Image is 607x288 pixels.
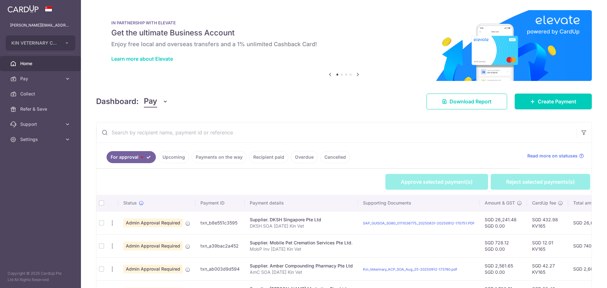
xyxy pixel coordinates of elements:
[192,151,247,163] a: Payments on the way
[158,151,189,163] a: Upcoming
[573,200,594,206] span: Total amt.
[363,221,475,225] a: SAP_GUISOA_SG80_0111036775_20250831-20250912-170751.PDF
[527,257,568,280] td: SGD 42.27 KV165
[527,211,568,234] td: SGD 432.98 KV165
[250,269,353,275] p: AmC SOA [DATE] Kin Vet
[291,151,318,163] a: Overdue
[96,96,139,107] h4: Dashboard:
[123,265,183,273] span: Admin Approval Required
[123,242,183,250] span: Admin Approval Required
[250,223,353,229] p: DKSH SOA [DATE] Kin Vet
[485,200,515,206] span: Amount & GST
[195,234,245,257] td: txn_a39bac2a452
[195,211,245,234] td: txn_b8e551c3595
[20,136,62,143] span: Settings
[426,94,507,109] a: Download Report
[450,98,492,105] span: Download Report
[6,35,75,51] button: KIN VETERINARY CLINIC PTE. LTD.
[249,151,288,163] a: Recipient paid
[245,195,358,211] th: Payment details
[480,211,527,234] td: SGD 26,241.48 SGD 0.00
[532,200,556,206] span: CardUp fee
[250,217,353,223] div: Supplier. DKSH Singapore Pte Ltd
[195,195,245,211] th: Payment ID
[20,76,62,82] span: Pay
[195,257,245,280] td: txn_ab003d9d594
[111,20,577,25] p: IN PARTNERSHIP WITH ELEVATE
[515,94,592,109] a: Create Payment
[144,95,157,107] span: Pay
[123,218,183,227] span: Admin Approval Required
[20,91,62,97] span: Collect
[20,106,62,112] span: Refer & Save
[250,240,353,246] div: Supplier. Mobile Pet Cremation Services Pte Ltd.
[527,153,578,159] span: Read more on statuses
[111,40,577,48] h6: Enjoy free local and overseas transfers and a 1% unlimited Cashback Card!
[480,257,527,280] td: SGD 2,561.65 SGD 0.00
[96,10,592,81] img: Renovation banner
[123,200,137,206] span: Status
[111,56,173,62] a: Learn more about Elevate
[250,263,353,269] div: Supplier. Amber Compounding Pharmacy Pte Ltd
[10,22,71,28] p: [PERSON_NAME][EMAIL_ADDRESS][DOMAIN_NAME]
[567,269,601,285] iframe: Opens a widget where you can find more information
[111,28,577,38] h5: Get the ultimate Business Account
[8,5,39,13] img: CardUp
[20,60,62,67] span: Home
[96,122,576,143] input: Search by recipient name, payment id or reference
[358,195,480,211] th: Supporting Documents
[527,234,568,257] td: SGD 12.01 KV165
[320,151,350,163] a: Cancelled
[480,234,527,257] td: SGD 728.12 SGD 0.00
[144,95,168,107] button: Pay
[538,98,576,105] span: Create Payment
[363,267,457,272] a: Kin_Veterinary_ACP_SOA_Aug_25-20250912-173740.pdf
[107,151,156,163] a: For approval
[20,121,62,127] span: Support
[250,246,353,252] p: MobP Inv [DATE] Kin Vet
[527,153,584,159] a: Read more on statuses
[11,40,58,46] span: KIN VETERINARY CLINIC PTE. LTD.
